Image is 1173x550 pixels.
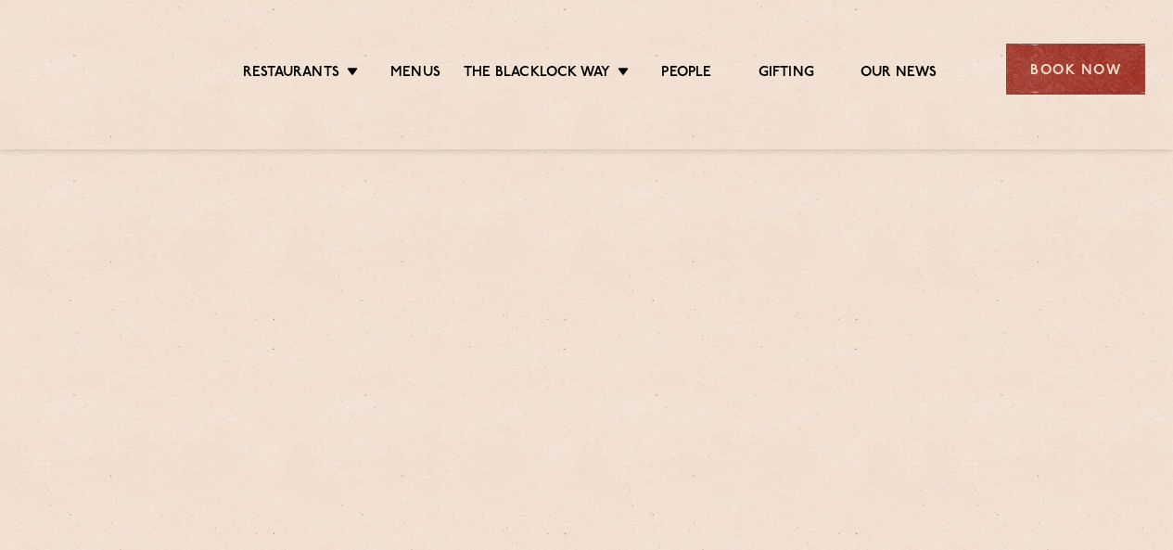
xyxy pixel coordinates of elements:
img: svg%3E [28,18,183,122]
a: Gifting [759,64,814,84]
a: Menus [390,64,440,84]
div: Book Now [1006,44,1145,95]
a: People [661,64,711,84]
a: Our News [861,64,937,84]
a: The Blacklock Way [464,64,610,84]
a: Restaurants [243,64,339,84]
